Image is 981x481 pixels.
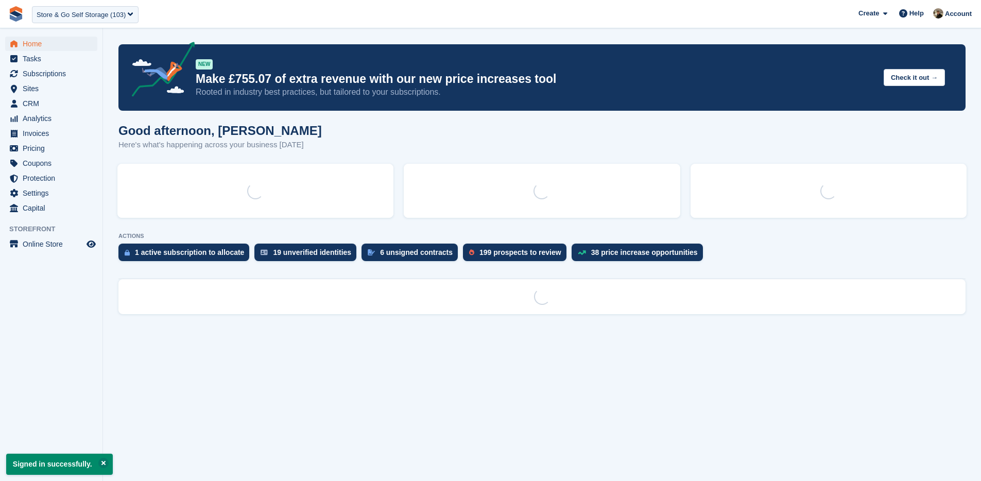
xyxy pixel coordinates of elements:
[123,42,195,100] img: price-adjustments-announcement-icon-8257ccfd72463d97f412b2fc003d46551f7dbcb40ab6d574587a9cd5c0d94...
[591,248,698,256] div: 38 price increase opportunities
[118,139,322,151] p: Here's what's happening across your business [DATE]
[5,37,97,51] a: menu
[5,96,97,111] a: menu
[8,6,24,22] img: stora-icon-8386f47178a22dfd0bd8f6a31ec36ba5ce8667c1dd55bd0f319d3a0aa187defe.svg
[23,81,84,96] span: Sites
[479,248,561,256] div: 199 prospects to review
[9,224,102,234] span: Storefront
[5,186,97,200] a: menu
[23,51,84,66] span: Tasks
[572,244,708,266] a: 38 price increase opportunities
[118,233,966,239] p: ACTIONS
[368,249,375,255] img: contract_signature_icon-13c848040528278c33f63329250d36e43548de30e8caae1d1a13099fd9432cc5.svg
[945,9,972,19] span: Account
[469,249,474,255] img: prospect-51fa495bee0391a8d652442698ab0144808aea92771e9ea1ae160a38d050c398.svg
[5,51,97,66] a: menu
[23,37,84,51] span: Home
[5,171,97,185] a: menu
[196,87,875,98] p: Rooted in industry best practices, but tailored to your subscriptions.
[23,66,84,81] span: Subscriptions
[118,124,322,138] h1: Good afternoon, [PERSON_NAME]
[196,59,213,70] div: NEW
[5,81,97,96] a: menu
[23,186,84,200] span: Settings
[23,96,84,111] span: CRM
[118,244,254,266] a: 1 active subscription to allocate
[5,126,97,141] a: menu
[196,72,875,87] p: Make £755.07 of extra revenue with our new price increases tool
[6,454,113,475] p: Signed in successfully.
[37,10,126,20] div: Store & Go Self Storage (103)
[273,248,351,256] div: 19 unverified identities
[5,111,97,126] a: menu
[5,66,97,81] a: menu
[5,156,97,170] a: menu
[5,237,97,251] a: menu
[23,201,84,215] span: Capital
[362,244,463,266] a: 6 unsigned contracts
[261,249,268,255] img: verify_identity-adf6edd0f0f0b5bbfe63781bf79b02c33cf7c696d77639b501bdc392416b5a36.svg
[23,237,84,251] span: Online Store
[5,141,97,156] a: menu
[5,201,97,215] a: menu
[933,8,943,19] img: Oliver Bruce
[23,111,84,126] span: Analytics
[125,249,130,256] img: active_subscription_to_allocate_icon-d502201f5373d7db506a760aba3b589e785aa758c864c3986d89f69b8ff3...
[858,8,879,19] span: Create
[23,141,84,156] span: Pricing
[254,244,362,266] a: 19 unverified identities
[909,8,924,19] span: Help
[135,248,244,256] div: 1 active subscription to allocate
[23,156,84,170] span: Coupons
[578,250,586,255] img: price_increase_opportunities-93ffe204e8149a01c8c9dc8f82e8f89637d9d84a8eef4429ea346261dce0b2c0.svg
[463,244,572,266] a: 199 prospects to review
[23,171,84,185] span: Protection
[884,69,945,86] button: Check it out →
[380,248,453,256] div: 6 unsigned contracts
[23,126,84,141] span: Invoices
[85,238,97,250] a: Preview store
